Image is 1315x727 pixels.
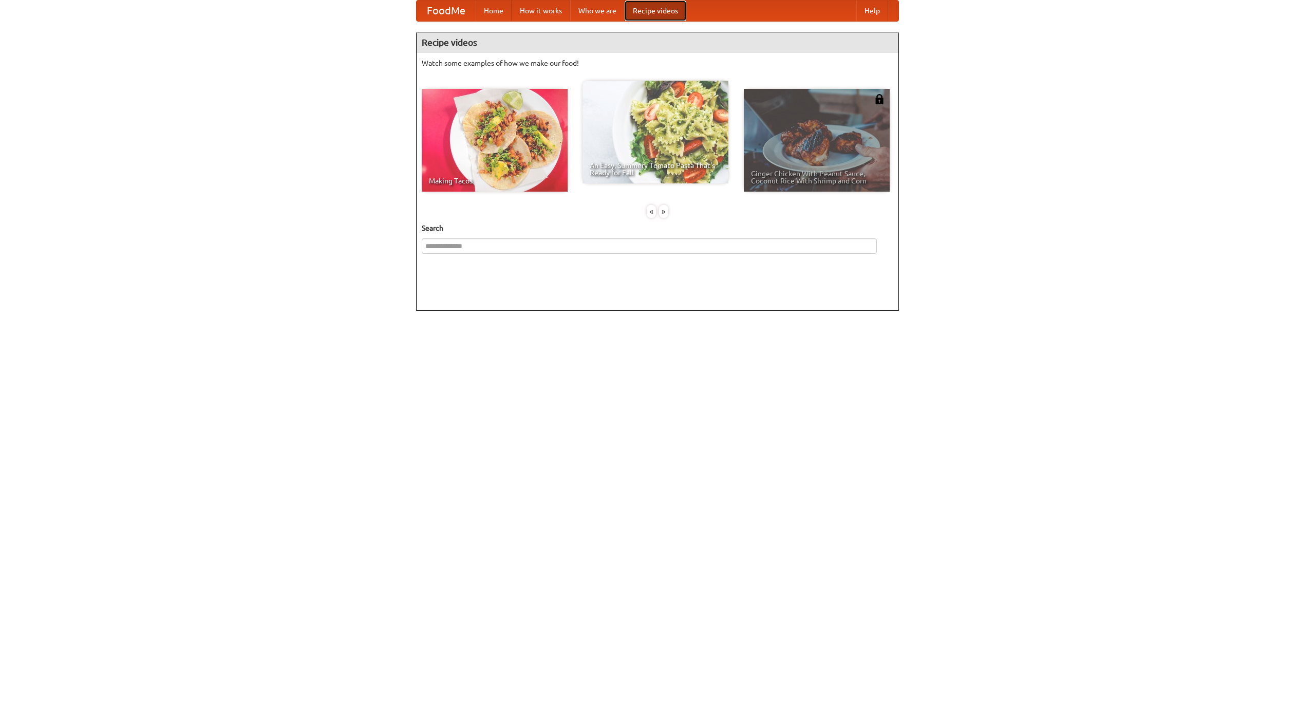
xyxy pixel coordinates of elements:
span: An Easy, Summery Tomato Pasta That's Ready for Fall [590,162,721,176]
a: Help [856,1,888,21]
img: 483408.png [874,94,885,104]
p: Watch some examples of how we make our food! [422,58,893,68]
h4: Recipe videos [417,32,898,53]
a: How it works [512,1,570,21]
a: Who we are [570,1,625,21]
h5: Search [422,223,893,233]
a: Home [476,1,512,21]
a: Recipe videos [625,1,686,21]
div: « [647,205,656,218]
div: » [659,205,668,218]
span: Making Tacos [429,177,560,184]
a: Making Tacos [422,89,568,192]
a: An Easy, Summery Tomato Pasta That's Ready for Fall [583,81,728,183]
a: FoodMe [417,1,476,21]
